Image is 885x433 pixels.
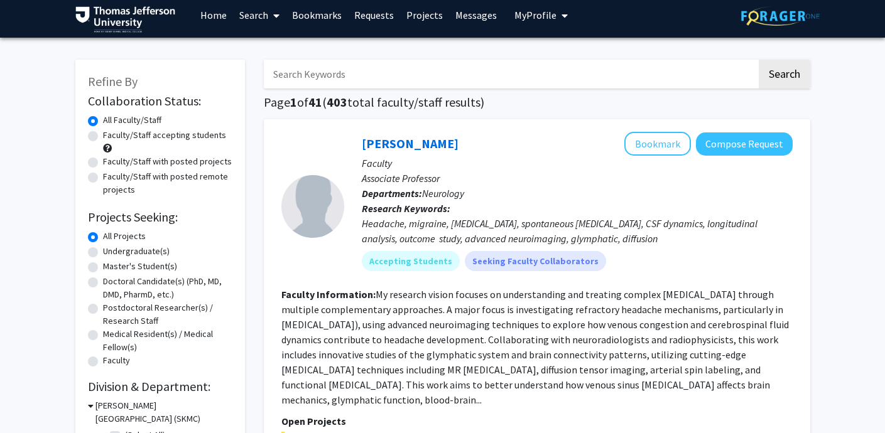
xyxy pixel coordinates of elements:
b: Research Keywords: [362,202,450,215]
h1: Page of ( total faculty/staff results) [264,95,810,110]
p: Open Projects [281,414,793,429]
input: Search Keywords [264,60,757,88]
label: Medical Resident(s) / Medical Fellow(s) [103,328,232,354]
label: Faculty/Staff with posted remote projects [103,170,232,196]
span: My Profile [514,9,557,21]
b: Faculty Information: [281,288,376,301]
label: Doctoral Candidate(s) (PhD, MD, DMD, PharmD, etc.) [103,275,232,301]
iframe: Chat [9,377,53,424]
button: Search [759,60,810,88]
label: Master's Student(s) [103,260,177,273]
label: Faculty/Staff accepting students [103,129,226,142]
p: Associate Professor [362,171,793,186]
span: 41 [308,94,322,110]
h2: Collaboration Status: [88,94,232,109]
span: Neurology [422,187,464,200]
label: Faculty [103,354,130,367]
span: 1 [290,94,297,110]
b: Departments: [362,187,422,200]
label: Postdoctoral Researcher(s) / Research Staff [103,301,232,328]
a: [PERSON_NAME] [362,136,459,151]
label: Undergraduate(s) [103,245,170,258]
button: Add Hsiangkuo Yuan to Bookmarks [624,132,691,156]
fg-read-more: My research vision focuses on understanding and treating complex [MEDICAL_DATA] through multiple ... [281,288,789,406]
label: All Faculty/Staff [103,114,161,127]
p: Faculty [362,156,793,171]
h3: [PERSON_NAME][GEOGRAPHIC_DATA] (SKMC) [95,399,232,425]
img: ForagerOne Logo [741,6,820,26]
mat-chip: Accepting Students [362,251,460,271]
label: All Projects [103,230,146,243]
span: Refine By [88,73,138,89]
button: Compose Request to Hsiangkuo Yuan [696,132,793,156]
div: Headache, migraine, [MEDICAL_DATA], spontaneous [MEDICAL_DATA], CSF dynamics, longitudinal analys... [362,216,793,246]
img: Thomas Jefferson University Logo [75,6,176,33]
label: Faculty/Staff with posted projects [103,155,232,168]
h2: Division & Department: [88,379,232,394]
mat-chip: Seeking Faculty Collaborators [465,251,606,271]
h2: Projects Seeking: [88,210,232,225]
span: 403 [327,94,347,110]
